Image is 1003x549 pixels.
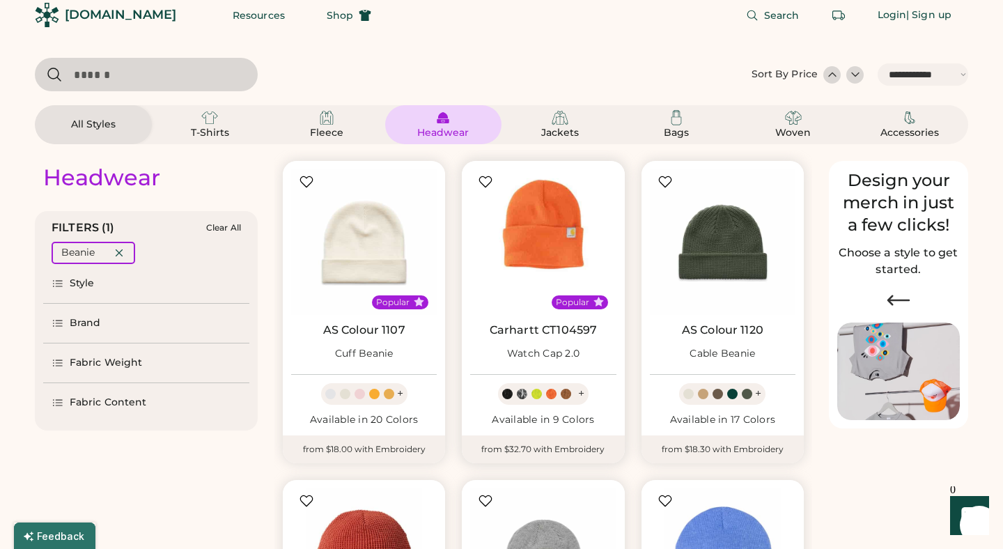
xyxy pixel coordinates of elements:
[507,347,580,361] div: Watch Cap 2.0
[412,126,474,140] div: Headwear
[178,126,241,140] div: T-Shirts
[650,169,795,315] img: AS Colour 1120 Cable Beanie
[552,109,568,126] img: Jackets Icon
[291,169,437,315] img: AS Colour 1107 Cuff Beanie
[62,118,125,132] div: All Styles
[65,6,176,24] div: [DOMAIN_NAME]
[470,169,616,315] img: Carhartt CT104597 Watch Cap 2.0
[435,109,451,126] img: Headwear Icon
[682,323,763,337] a: AS Colour 1120
[35,3,59,27] img: Rendered Logo - Screens
[283,435,445,463] div: from $18.00 with Embroidery
[837,323,960,421] img: Image of Lisa Congdon Eye Print on T-Shirt and Hat
[310,1,388,29] button: Shop
[906,8,951,22] div: | Sign up
[837,245,960,278] h2: Choose a style to get started.
[878,8,907,22] div: Login
[529,126,591,140] div: Jackets
[729,1,816,29] button: Search
[327,10,353,20] span: Shop
[642,435,804,463] div: from $18.30 with Embroidery
[323,323,405,337] a: AS Colour 1107
[216,1,302,29] button: Resources
[61,246,95,260] div: Beanie
[414,297,424,307] button: Popular Style
[43,164,160,192] div: Headwear
[470,413,616,427] div: Available in 9 Colors
[462,435,624,463] div: from $32.70 with Embroidery
[556,297,589,308] div: Popular
[70,356,142,370] div: Fabric Weight
[752,68,818,82] div: Sort By Price
[52,219,115,236] div: FILTERS (1)
[785,109,802,126] img: Woven Icon
[764,10,800,20] span: Search
[937,486,997,546] iframe: Front Chat
[70,396,146,410] div: Fabric Content
[70,316,101,330] div: Brand
[376,297,410,308] div: Popular
[690,347,755,361] div: Cable Beanie
[762,126,825,140] div: Woven
[668,109,685,126] img: Bags Icon
[878,126,941,140] div: Accessories
[755,386,761,401] div: +
[318,109,335,126] img: Fleece Icon
[295,126,358,140] div: Fleece
[201,109,218,126] img: T-Shirts Icon
[335,347,394,361] div: Cuff Beanie
[593,297,604,307] button: Popular Style
[901,109,918,126] img: Accessories Icon
[291,413,437,427] div: Available in 20 Colors
[490,323,598,337] a: Carhartt CT104597
[837,169,960,236] div: Design your merch in just a few clicks!
[645,126,708,140] div: Bags
[578,386,584,401] div: +
[206,223,241,233] div: Clear All
[825,1,853,29] button: Retrieve an order
[397,386,403,401] div: +
[650,413,795,427] div: Available in 17 Colors
[70,277,95,291] div: Style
